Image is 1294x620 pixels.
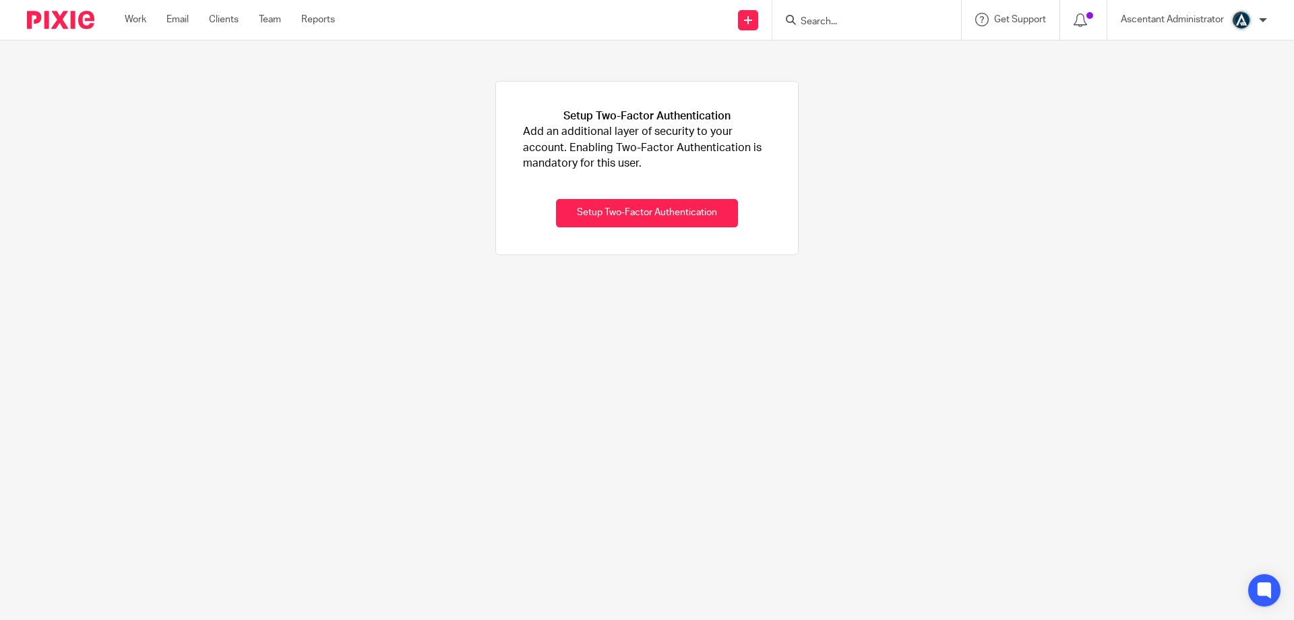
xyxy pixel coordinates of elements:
[994,15,1046,24] span: Get Support
[523,124,771,171] p: Add an additional layer of security to your account. Enabling Two-Factor Authentication is mandat...
[556,199,738,228] button: Setup Two-Factor Authentication
[301,13,335,26] a: Reports
[799,16,921,28] input: Search
[1231,9,1252,31] img: Ascentant%20Round%20Only.png
[209,13,239,26] a: Clients
[166,13,189,26] a: Email
[125,13,146,26] a: Work
[1121,13,1224,26] p: Ascentant Administrator
[27,11,94,29] img: Pixie
[259,13,281,26] a: Team
[563,109,731,124] h1: Setup Two-Factor Authentication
